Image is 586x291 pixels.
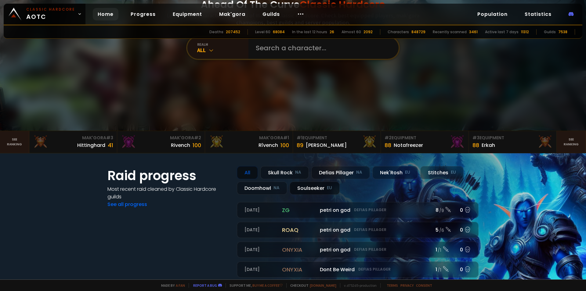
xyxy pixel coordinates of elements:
[176,283,185,288] a: a fan
[258,8,285,20] a: Guilds
[385,135,392,141] span: # 2
[286,283,336,288] span: Checkout
[306,141,347,149] div: [PERSON_NAME]
[237,222,479,238] a: [DATE]roaqpetri on godDefias Pillager5 /60
[237,182,287,195] div: Doomhowl
[209,29,223,35] div: Deaths
[226,283,283,288] span: Support me,
[394,141,423,149] div: Notafreezer
[544,29,556,35] div: Guilds
[472,135,479,141] span: # 3
[297,141,303,149] div: 89
[226,29,240,35] div: 207452
[26,7,75,12] small: Classic Hardcore
[107,166,230,185] h1: Raid progress
[451,169,456,176] small: EU
[77,141,105,149] div: Hittinghard
[311,166,370,179] div: Defias Pillager
[411,29,425,35] div: 848729
[259,141,278,149] div: Rîvench
[372,166,418,179] div: Nek'Rosh
[416,283,432,288] a: Consent
[237,242,479,258] a: [DATE]onyxiapetri on godDefias Pillager1 /10
[252,283,283,288] a: Buy me a coffee
[469,29,478,35] div: 3461
[117,131,205,153] a: Mak'Gora#2Rivench100
[472,135,553,141] div: Equipment
[482,141,495,149] div: Erkah
[469,131,557,153] a: #3Equipment88Erkah
[121,135,201,141] div: Mak'Gora
[126,8,161,20] a: Progress
[387,283,398,288] a: Terms
[193,141,201,149] div: 100
[327,185,332,191] small: EU
[420,166,464,179] div: Stitches
[283,135,289,141] span: # 1
[157,283,185,288] span: Made by
[385,141,391,149] div: 88
[280,141,289,149] div: 100
[26,7,75,21] span: AOTC
[4,4,85,24] a: Classic HardcoreAOTC
[252,37,391,59] input: Search a character...
[330,29,334,35] div: 26
[194,135,201,141] span: # 2
[385,135,465,141] div: Equipment
[356,169,362,176] small: NA
[381,131,469,153] a: #2Equipment88Notafreezer
[237,166,258,179] div: All
[297,135,302,141] span: # 1
[273,29,285,35] div: 68084
[171,141,190,149] div: Rivench
[310,283,336,288] a: [DOMAIN_NAME]
[106,135,113,141] span: # 3
[405,169,410,176] small: EU
[557,131,586,153] a: Seeranking
[295,169,301,176] small: NA
[472,8,512,20] a: Population
[292,29,327,35] div: In the last 12 hours
[255,29,270,35] div: Level 60
[237,261,479,278] a: [DATE]onyxiaDont Be WeirdDefias Pillager1 /10
[273,185,280,191] small: NA
[472,141,479,149] div: 88
[107,201,147,208] a: See all progress
[485,29,519,35] div: Active last 7 days
[400,283,414,288] a: Privacy
[290,182,340,195] div: Soulseeker
[342,29,361,35] div: Almost 60
[107,185,230,201] h4: Most recent raid cleaned by Classic Hardcore guilds
[520,8,556,20] a: Statistics
[237,202,479,218] a: [DATE]zgpetri on godDefias Pillager8 /90
[205,131,293,153] a: Mak'Gora#1Rîvench100
[297,135,377,141] div: Equipment
[521,29,529,35] div: 11312
[197,42,248,47] div: realm
[558,29,567,35] div: 7538
[29,131,117,153] a: Mak'Gora#3Hittinghard41
[388,29,409,35] div: Characters
[197,47,248,54] div: All
[33,135,113,141] div: Mak'Gora
[340,283,377,288] span: v. d752d5 - production
[293,131,381,153] a: #1Equipment89[PERSON_NAME]
[108,141,113,149] div: 41
[364,29,373,35] div: 2092
[209,135,289,141] div: Mak'Gora
[193,283,217,288] a: Report a bug
[214,8,250,20] a: Mak'gora
[93,8,118,20] a: Home
[260,166,309,179] div: Skull Rock
[433,29,467,35] div: Recently scanned
[168,8,207,20] a: Equipment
